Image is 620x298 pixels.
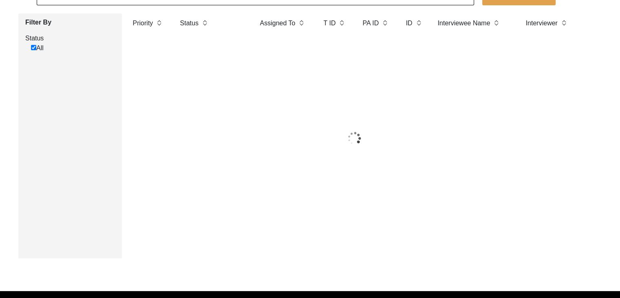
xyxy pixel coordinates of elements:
label: Status [25,33,116,43]
input: All [31,45,36,50]
label: PA ID [363,18,379,28]
img: sort-button.png [298,18,304,27]
img: sort-button.png [156,18,162,27]
label: Priority [133,18,153,28]
label: ID [406,18,413,28]
label: Interviewer [526,18,558,28]
img: sort-button.png [382,18,388,27]
img: sort-button.png [561,18,567,27]
label: Status [180,18,199,28]
label: All [31,43,44,53]
img: sort-button.png [339,18,344,27]
img: sort-button.png [202,18,207,27]
img: sort-button.png [493,18,499,27]
img: 1*9EBHIOzhE1XfMYoKz1JcsQ.gif [323,118,385,159]
label: T ID [324,18,336,28]
label: Assigned To [260,18,296,28]
label: Interviewee Name [438,18,490,28]
img: sort-button.png [416,18,421,27]
label: Filter By [25,18,116,27]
